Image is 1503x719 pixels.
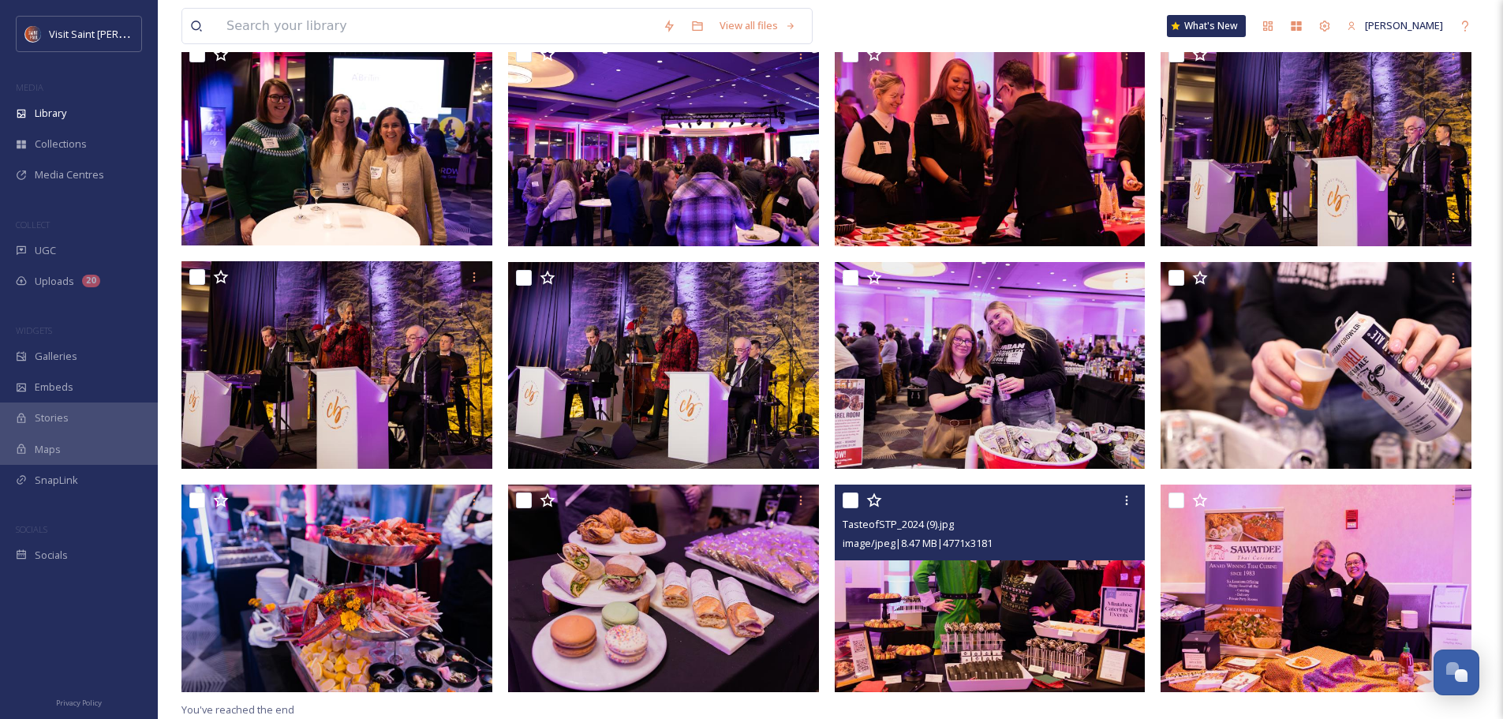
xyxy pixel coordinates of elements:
span: image/jpeg | 8.47 MB | 4771 x 3181 [843,536,993,550]
img: TasteofSTP_2024 (18).jpg [508,39,819,246]
img: TasteofSTP_2024 (10).jpg [508,485,819,692]
img: TasteofSTP_2024 (8).jpg [1161,485,1471,692]
span: MEDIA [16,81,43,93]
img: TasteofSTP_2024 (14).jpg [508,261,819,469]
span: Library [35,106,66,121]
span: COLLECT [16,219,50,230]
span: Visit Saint [PERSON_NAME] [49,26,175,41]
a: Privacy Policy [56,692,102,711]
span: UGC [35,243,56,258]
img: TasteofSTP_2024 (19).jpg [181,39,492,246]
span: TasteofSTP_2024 (9).jpg [843,517,954,531]
a: View all files [712,10,804,41]
span: Maps [35,442,61,457]
span: SOCIALS [16,523,47,535]
a: [PERSON_NAME] [1339,10,1451,41]
img: TasteofSTP_2024 (9).jpg [835,485,1146,692]
span: Galleries [35,349,77,364]
span: Media Centres [35,167,104,182]
span: [PERSON_NAME] [1365,18,1443,32]
span: Stories [35,410,69,425]
img: TasteofSTP_2024 (12).jpg [1161,261,1471,469]
span: You've reached the end [181,702,294,717]
img: TasteofSTP_2024 (11).jpg [181,485,492,692]
span: Collections [35,137,87,152]
span: Socials [35,548,68,563]
input: Search your library [219,9,655,43]
span: WIDGETS [16,324,52,336]
span: Uploads [35,274,74,289]
img: TasteofSTP_2024 (13).jpg [835,261,1146,469]
img: TasteofSTP_2024 (17).jpg [835,39,1146,246]
img: TasteofSTP_2024 (15).jpg [181,261,492,469]
img: Visit%20Saint%20Paul%20Updated%20Profile%20Image.jpg [25,26,41,42]
a: What's New [1167,15,1246,37]
img: TasteofSTP_2024 (16).jpg [1161,39,1471,246]
span: Embeds [35,380,73,395]
span: SnapLink [35,473,78,488]
button: Open Chat [1434,650,1479,695]
span: Privacy Policy [56,698,102,708]
div: 20 [82,275,100,287]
